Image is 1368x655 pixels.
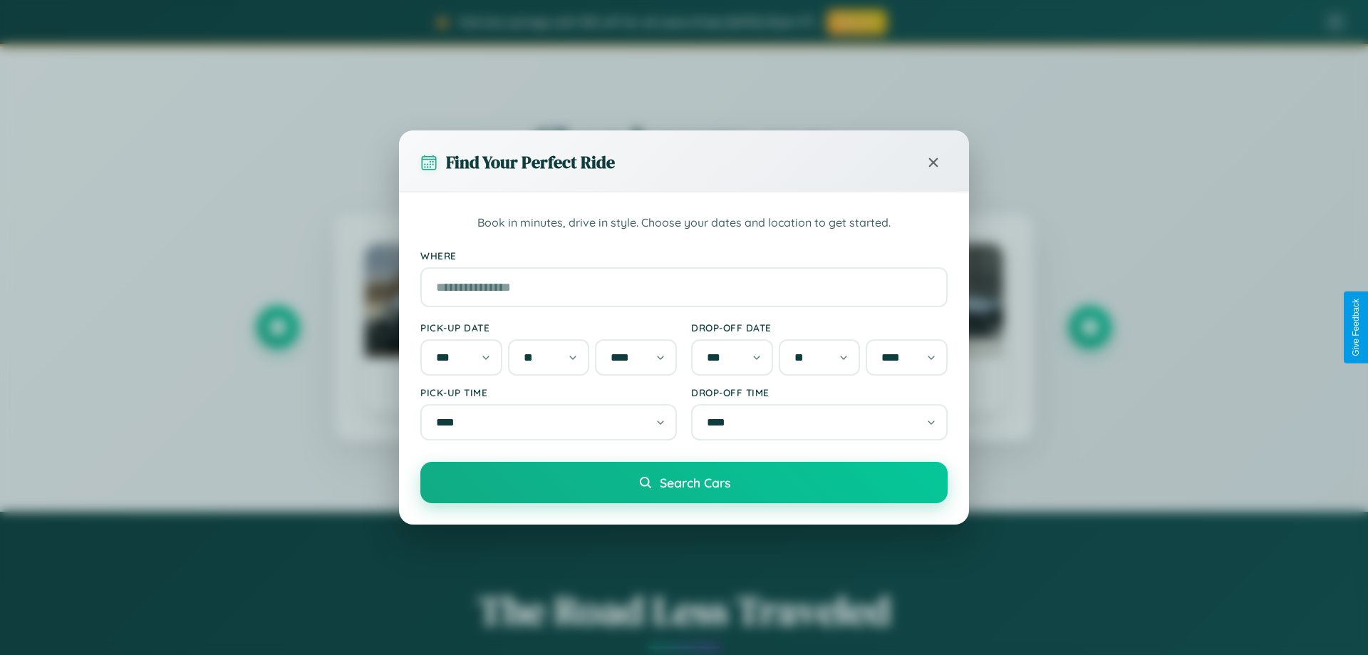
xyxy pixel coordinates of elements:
button: Search Cars [420,462,948,503]
label: Drop-off Date [691,321,948,334]
label: Pick-up Time [420,386,677,398]
p: Book in minutes, drive in style. Choose your dates and location to get started. [420,214,948,232]
span: Search Cars [660,475,730,490]
label: Pick-up Date [420,321,677,334]
label: Drop-off Time [691,386,948,398]
label: Where [420,249,948,262]
h3: Find Your Perfect Ride [446,150,615,174]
